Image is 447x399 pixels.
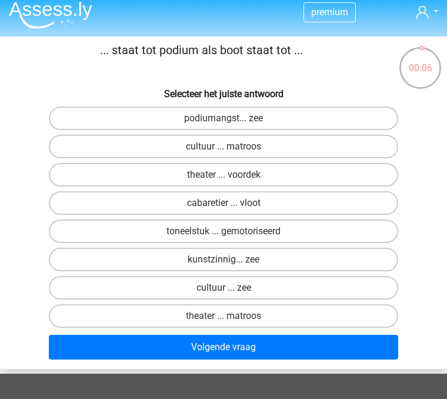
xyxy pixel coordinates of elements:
[49,304,398,328] label: theater ... matroos
[398,46,442,75] div: 00:06
[49,335,398,360] button: Volgende vraag
[5,41,398,77] p: ... staat tot podium als boot staat tot ...
[49,191,398,215] label: cabaretier ... vloot
[9,1,92,29] img: Assessly
[49,135,398,158] label: cultuur ... matroos
[311,6,348,18] span: premium
[49,163,398,187] label: theater ... voordek
[5,86,442,99] h6: Selecteer het juiste antwoord
[49,248,398,271] label: kunstzinnig... zee
[304,4,355,20] a: premium
[49,107,398,130] label: podiumangst... zee
[49,276,398,300] label: cultuur ... zee
[49,220,398,243] label: toneelstuk ... gemotoriseerd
